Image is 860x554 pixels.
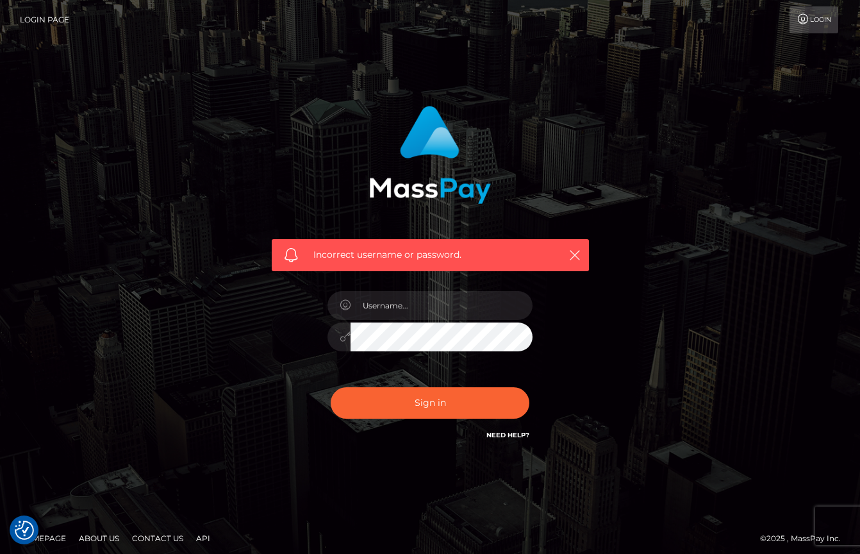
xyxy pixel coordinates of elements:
[127,528,188,548] a: Contact Us
[20,6,69,33] a: Login Page
[760,532,850,546] div: © 2025 , MassPay Inc.
[486,431,529,439] a: Need Help?
[790,6,838,33] a: Login
[15,521,34,540] img: Revisit consent button
[369,106,491,204] img: MassPay Login
[191,528,215,548] a: API
[74,528,124,548] a: About Us
[351,291,533,320] input: Username...
[331,387,529,419] button: Sign in
[15,521,34,540] button: Consent Preferences
[313,248,547,262] span: Incorrect username or password.
[14,528,71,548] a: Homepage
